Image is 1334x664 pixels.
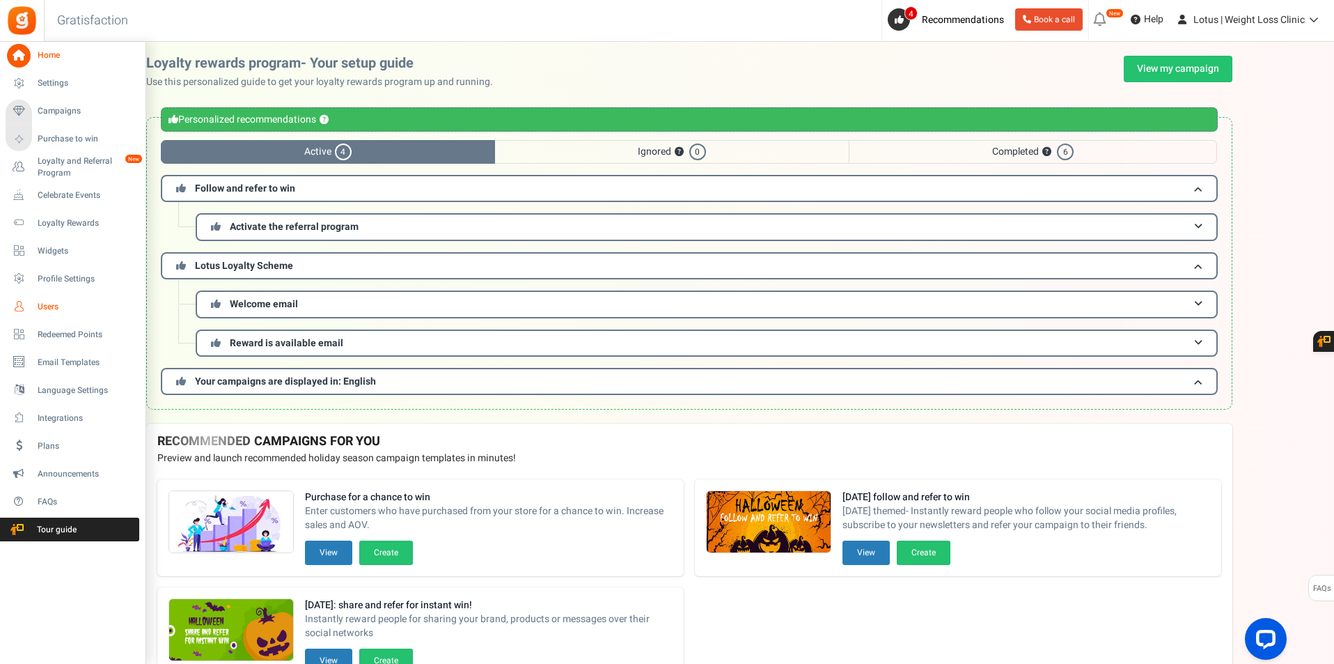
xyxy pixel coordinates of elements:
[38,468,135,480] span: Announcements
[230,297,298,311] span: Welcome email
[6,295,139,318] a: Users
[6,100,139,123] a: Campaigns
[305,599,673,612] strong: [DATE]: share and refer for instant win!
[38,329,135,341] span: Redeemed Points
[1042,148,1051,157] button: ?
[6,44,139,68] a: Home
[689,144,706,160] span: 0
[305,612,673,640] span: Instantly reward people for sharing your brand, products or messages over their social networks
[6,378,139,402] a: Language Settings
[6,434,139,458] a: Plans
[230,219,359,234] span: Activate the referral program
[6,72,139,95] a: Settings
[38,245,135,257] span: Widgets
[161,107,1218,132] div: Personalized recommendations
[146,75,504,89] p: Use this personalized guide to get your loyalty rewards program up and running.
[675,148,684,157] button: ?
[38,385,135,396] span: Language Settings
[195,181,295,196] span: Follow and refer to win
[305,541,352,565] button: View
[195,374,376,389] span: Your campaigns are displayed in: English
[161,140,495,164] span: Active
[305,491,673,504] strong: Purchase for a chance to win
[842,541,890,565] button: View
[6,183,139,207] a: Celebrate Events
[195,258,293,273] span: Lotus Loyalty Scheme
[1015,8,1083,31] a: Book a call
[6,490,139,514] a: FAQs
[169,491,293,554] img: Recommended Campaigns
[38,133,135,145] span: Purchase to win
[38,190,135,201] span: Celebrate Events
[38,357,135,369] span: Email Templates
[1193,13,1305,27] span: Lotus | Weight Loss Clinic
[6,155,139,179] a: Loyalty and Referral Program New
[38,49,135,61] span: Home
[842,491,1210,504] strong: [DATE] follow and refer to win
[38,412,135,424] span: Integrations
[904,6,918,20] span: 4
[1140,13,1163,26] span: Help
[6,406,139,430] a: Integrations
[922,13,1004,27] span: Recommendations
[320,116,329,125] button: ?
[230,336,343,350] span: Reward is available email
[6,524,104,536] span: Tour guide
[6,267,139,291] a: Profile Settings
[38,301,135,313] span: Users
[6,350,139,374] a: Email Templates
[888,8,1010,31] a: 4 Recommendations
[38,155,139,179] span: Loyalty and Referral Program
[38,496,135,508] span: FAQs
[6,128,139,151] a: Purchase to win
[38,440,135,452] span: Plans
[707,491,831,554] img: Recommended Campaigns
[38,77,135,89] span: Settings
[38,273,135,285] span: Profile Settings
[495,140,849,164] span: Ignored
[38,105,135,117] span: Campaigns
[305,504,673,532] span: Enter customers who have purchased from your store for a chance to win. Increase sales and AOV.
[6,323,139,346] a: Redeemed Points
[335,144,352,160] span: 4
[1312,576,1331,602] span: FAQs
[359,541,413,565] button: Create
[1057,144,1074,160] span: 6
[6,5,38,36] img: Gratisfaction
[6,211,139,235] a: Loyalty Rewards
[125,154,143,164] em: New
[146,56,504,71] h2: Loyalty rewards program- Your setup guide
[1106,8,1124,18] em: New
[157,435,1221,449] h4: RECOMMENDED CAMPAIGNS FOR YOU
[6,462,139,486] a: Announcements
[897,541,950,565] button: Create
[842,504,1210,532] span: [DATE] themed- Instantly reward people who follow your social media profiles, subscribe to your n...
[42,7,143,35] h3: Gratisfaction
[38,217,135,229] span: Loyalty Rewards
[6,239,139,263] a: Widgets
[1124,56,1232,82] a: View my campaign
[169,599,293,662] img: Recommended Campaigns
[157,451,1221,465] p: Preview and launch recommended holiday season campaign templates in minutes!
[849,140,1217,164] span: Completed
[1125,8,1169,31] a: Help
